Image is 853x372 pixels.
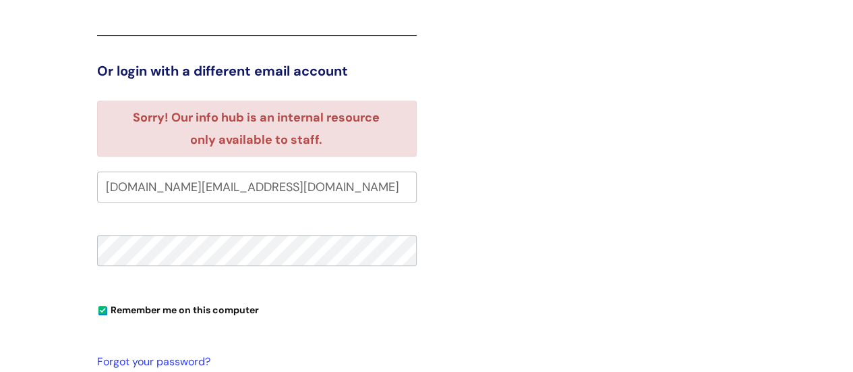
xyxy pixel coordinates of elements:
[97,298,417,320] div: You can uncheck this option if you're logging in from a shared device
[98,307,107,315] input: Remember me on this computer
[97,352,410,372] a: Forgot your password?
[97,63,417,79] h3: Or login with a different email account
[121,107,392,151] li: Sorry! Our info hub is an internal resource only available to staff.
[97,301,259,316] label: Remember me on this computer
[97,171,417,203] input: Your e-mail address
